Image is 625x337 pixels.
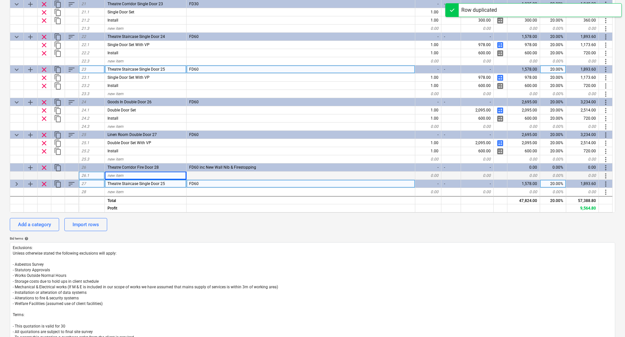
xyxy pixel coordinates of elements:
span: Remove row [40,41,48,49]
span: More actions [602,33,610,41]
span: More actions [602,25,610,33]
div: 9,564.80 [566,204,599,212]
div: 720.00 [566,82,599,90]
div: 1.00 [415,114,441,123]
span: Duplicate category [54,33,62,41]
span: Remove row [40,107,48,114]
span: Duplicate row [54,41,62,49]
div: 978.00 [507,74,540,82]
div: 0.00 [507,155,540,163]
div: 0.00 [415,155,441,163]
span: Remove row [40,74,48,82]
span: Remove row [40,8,48,16]
span: new item [107,173,123,178]
div: 1.00 [415,49,441,57]
span: 24.1 [81,108,89,112]
div: 0.00% [540,25,566,33]
div: Bid terms [10,236,615,241]
div: 2,695.00 [507,131,540,139]
span: 28 [81,190,86,194]
span: Remove row [40,82,48,90]
span: Duplicate row [54,107,62,114]
span: Duplicate category [54,0,62,8]
div: 0.00% [540,172,566,180]
span: Duplicate category [54,164,62,172]
span: Duplicate row [54,17,62,25]
span: Collapse category [13,0,21,8]
span: Remove row [40,17,48,25]
div: 1.00 [415,106,441,114]
span: Manage detailed breakdown for the row [496,82,504,90]
span: Manage detailed breakdown for the row [496,74,504,82]
span: 21.1 [81,10,89,14]
span: 27 [81,181,86,186]
div: 0.00 [566,172,599,180]
div: 20.00% [540,196,566,204]
div: 0.00 [507,172,540,180]
span: new item [107,124,123,129]
div: 0.00 [507,163,540,172]
span: Remove row [40,115,48,123]
div: 600.00 [507,147,540,155]
div: 0.00 [461,155,494,163]
span: 23.3 [81,92,89,96]
div: 2,095.00 [507,139,540,147]
div: 0.00% [540,188,566,196]
div: 20.00% [540,33,566,41]
span: Duplicate row [54,139,62,147]
div: 1,578.00 [507,33,540,41]
div: 0.00 [415,123,441,131]
div: 20.00% [540,106,566,114]
span: More actions [602,41,610,49]
span: Add sub category to row [26,0,34,8]
span: 25.2 [81,149,89,153]
div: - [415,98,441,106]
span: Theatre Corridor Single Door 23 [107,2,163,6]
div: - [441,131,461,139]
span: More actions [602,98,610,106]
span: Theatre Staircase Single Door 24 [107,34,165,39]
span: Remove row [40,164,48,172]
span: More actions [602,180,610,188]
span: More actions [602,131,610,139]
span: Duplicate category [54,66,62,74]
span: Add sub category to row [26,33,34,41]
div: 2,514.00 [566,139,599,147]
span: More actions [602,107,610,114]
div: Total [105,196,187,204]
span: More actions [602,90,610,98]
div: - [441,180,461,188]
div: - [441,33,461,41]
span: Single Door Set With VP [107,42,150,47]
div: 20.00% [540,74,566,82]
span: Goods In Double Door 26 [107,100,152,104]
div: 600.00 [507,49,540,57]
span: Duplicate row [54,8,62,16]
div: 2,514.00 [566,106,599,114]
span: 21 [81,2,86,6]
span: 25.3 [81,157,89,161]
div: - [461,65,494,74]
span: Collapse category [13,66,21,74]
span: Theatre Corridor Fire Door 28 [107,165,159,170]
span: Install [107,83,118,88]
div: 1.00 [415,41,441,49]
span: FD60 [189,132,199,137]
div: 978.00 [461,41,494,49]
div: 1,893.60 [566,180,599,188]
div: 0.00% [540,57,566,65]
div: 0.00 [461,123,494,131]
div: 0.00 [415,172,441,180]
span: 21.3 [81,26,89,31]
span: Double Door Set [107,108,136,112]
div: 20.00% [540,41,566,49]
span: More actions [602,188,610,196]
span: More actions [602,74,610,82]
div: 600.00 [461,49,494,57]
div: 47,824.00 [507,196,540,204]
span: More actions [602,123,610,131]
div: 1.00 [415,74,441,82]
div: 0.00 [461,25,494,33]
div: - [415,180,441,188]
div: 1,173.60 [566,41,599,49]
